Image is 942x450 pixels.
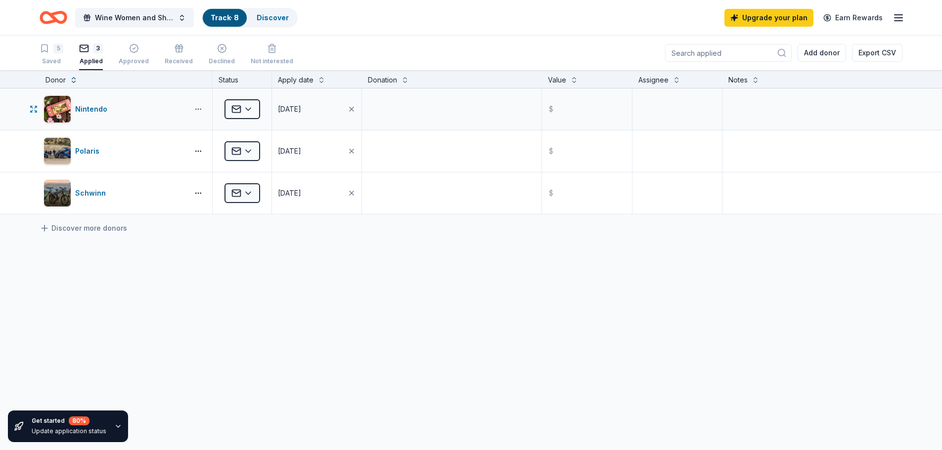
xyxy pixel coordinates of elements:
div: Notes [728,74,748,86]
div: Schwinn [75,187,110,199]
div: Declined [209,57,235,65]
button: 3Applied [79,40,103,70]
div: Received [165,57,193,65]
button: Image for PolarisPolaris [44,137,184,165]
button: Not interested [251,40,293,70]
input: Search applied [665,44,792,62]
a: Upgrade your plan [724,9,813,27]
button: [DATE] [272,172,361,214]
div: Nintendo [75,103,111,115]
button: Received [165,40,193,70]
div: Assignee [638,74,669,86]
div: Approved [119,57,149,65]
span: Wine Women and Shoes 2025 [95,12,174,24]
img: Image for Polaris [44,138,71,164]
div: Status [213,70,272,88]
div: 80 % [69,416,90,425]
div: 5 [53,43,63,53]
div: Update application status [32,427,106,435]
div: [DATE] [278,187,301,199]
a: Earn Rewards [817,9,889,27]
div: Value [548,74,566,86]
img: Image for Nintendo [44,96,71,123]
a: Discover [257,13,289,22]
button: Wine Women and Shoes 2025 [75,8,194,28]
button: Track· 8Discover [202,8,298,28]
div: Saved [40,57,63,65]
button: 5Saved [40,40,63,70]
button: Image for SchwinnSchwinn [44,179,184,207]
a: Home [40,6,67,29]
a: Track· 8 [211,13,239,22]
div: [DATE] [278,145,301,157]
div: 3 [93,43,103,53]
div: Not interested [251,57,293,65]
div: Applied [79,57,103,65]
button: [DATE] [272,130,361,172]
div: [DATE] [278,103,301,115]
button: Approved [119,40,149,70]
div: Donor [45,74,66,86]
button: Add donor [798,44,846,62]
button: Declined [209,40,235,70]
div: Apply date [278,74,314,86]
a: Discover more donors [40,222,127,234]
button: Export CSV [852,44,902,62]
div: Donation [368,74,397,86]
img: Image for Schwinn [44,180,71,206]
div: Polaris [75,145,103,157]
div: Get started [32,416,106,425]
button: [DATE] [272,88,361,130]
button: Image for NintendoNintendo [44,95,184,123]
